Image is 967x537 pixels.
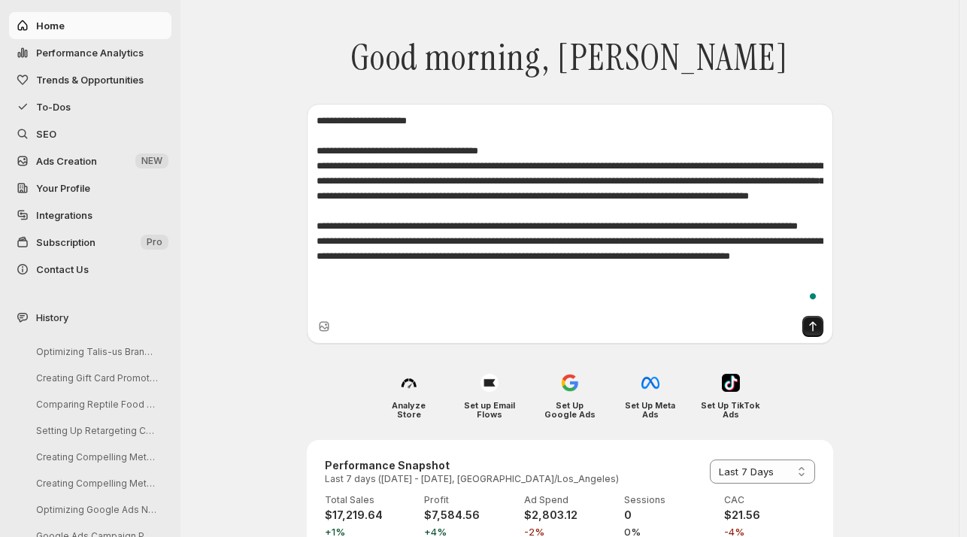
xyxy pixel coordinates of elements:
button: Performance Analytics [9,39,171,66]
button: Ads Creation [9,147,171,174]
span: Pro [147,236,162,248]
button: Optimizing Google Ads Negative Keywords [24,498,167,521]
p: Profit [424,494,515,506]
button: Creating Gift Card Promotions [24,366,167,390]
img: Set Up Meta Ads icon [641,374,659,392]
span: Performance Analytics [36,47,144,59]
span: Subscription [36,236,95,248]
button: Trends & Opportunities [9,66,171,93]
button: Setting Up Retargeting Campaigns [24,419,167,442]
p: CAC [724,494,815,506]
span: Integrations [36,209,92,221]
span: Trends & Opportunities [36,74,144,86]
h4: Set Up Google Ads [540,401,599,419]
p: Total Sales [325,494,416,506]
p: Ad Spend [524,494,615,506]
span: Home [36,20,65,32]
button: Home [9,12,171,39]
textarea: To enrich screen reader interactions, please activate Accessibility in Grammarly extension settings [317,114,823,309]
h4: $7,584.56 [424,508,515,523]
button: Creating Compelling Meta Ad Creatives [24,472,167,495]
img: Analyze Store icon [400,374,418,392]
span: NEW [141,155,162,167]
span: To-Dos [36,101,71,113]
span: History [36,310,68,325]
span: Contact Us [36,263,89,275]
img: Set up Email Flows icon [480,374,499,392]
h4: $17,219.64 [325,508,416,523]
p: Last 7 days ([DATE] - [DATE], [GEOGRAPHIC_DATA]/Los_Angeles) [325,473,619,485]
h4: $21.56 [724,508,815,523]
p: Sessions [624,494,715,506]
span: Ads Creation [36,155,97,167]
button: Upload image [317,319,332,334]
img: Set Up Google Ads icon [561,374,579,392]
a: Your Profile [9,174,171,202]
button: Comparing Reptile Food Vendors: Quality & Delivery [24,393,167,416]
span: Your Profile [36,182,90,194]
button: Subscription [9,229,171,256]
h4: Set Up TikTok Ads [701,401,760,419]
button: Creating Compelling Meta Ads Creatives [24,445,167,469]
h4: $2,803.12 [524,508,615,523]
button: Contact Us [9,256,171,283]
h3: Performance Snapshot [325,458,619,473]
button: Optimizing Talis-us Brand Entity Page [24,340,167,363]
a: SEO [9,120,171,147]
h4: Analyze Store [379,401,438,419]
span: Good morning, [PERSON_NAME] [350,36,788,80]
h4: Set up Email Flows [459,401,519,419]
h4: 0 [624,508,715,523]
button: To-Dos [9,93,171,120]
span: SEO [36,128,56,140]
a: Integrations [9,202,171,229]
img: Set Up TikTok Ads icon [722,374,740,392]
button: Send message [802,316,823,337]
h4: Set Up Meta Ads [620,401,680,419]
